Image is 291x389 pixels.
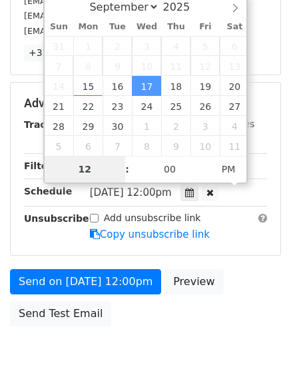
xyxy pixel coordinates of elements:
[161,136,190,156] span: October 9, 2025
[24,45,80,61] a: +32 more
[73,36,103,56] span: September 1, 2025
[24,96,267,111] h5: Advanced
[190,56,220,76] span: September 12, 2025
[220,136,249,156] span: October 11, 2025
[132,56,161,76] span: September 10, 2025
[73,116,103,136] span: September 29, 2025
[129,156,210,183] input: Minute
[45,96,74,116] span: September 21, 2025
[10,269,161,294] a: Send on [DATE] 12:00pm
[161,116,190,136] span: October 2, 2025
[73,96,103,116] span: September 22, 2025
[220,23,249,31] span: Sat
[132,36,161,56] span: September 3, 2025
[103,136,132,156] span: October 7, 2025
[103,23,132,31] span: Tue
[161,36,190,56] span: September 4, 2025
[45,76,74,96] span: September 14, 2025
[220,116,249,136] span: October 4, 2025
[132,96,161,116] span: September 24, 2025
[161,56,190,76] span: September 11, 2025
[164,269,223,294] a: Preview
[159,1,207,13] input: Year
[125,156,129,183] span: :
[73,136,103,156] span: October 6, 2025
[73,23,103,31] span: Mon
[220,36,249,56] span: September 6, 2025
[103,56,132,76] span: September 9, 2025
[73,56,103,76] span: September 8, 2025
[190,76,220,96] span: September 19, 2025
[103,116,132,136] span: September 30, 2025
[90,228,210,240] a: Copy unsubscribe link
[24,26,172,36] small: [EMAIL_ADDRESS][DOMAIN_NAME]
[190,23,220,31] span: Fri
[90,187,172,198] span: [DATE] 12:00pm
[132,116,161,136] span: October 1, 2025
[73,76,103,96] span: September 15, 2025
[24,11,172,21] small: [EMAIL_ADDRESS][DOMAIN_NAME]
[104,211,201,225] label: Add unsubscribe link
[24,186,72,196] strong: Schedule
[161,76,190,96] span: September 18, 2025
[224,325,291,389] iframe: Chat Widget
[45,116,74,136] span: September 28, 2025
[132,76,161,96] span: September 17, 2025
[45,23,74,31] span: Sun
[190,36,220,56] span: September 5, 2025
[210,156,247,183] span: Click to toggle
[24,213,89,224] strong: Unsubscribe
[45,36,74,56] span: August 31, 2025
[10,301,111,326] a: Send Test Email
[220,96,249,116] span: September 27, 2025
[190,116,220,136] span: October 3, 2025
[45,136,74,156] span: October 5, 2025
[103,36,132,56] span: September 2, 2025
[220,76,249,96] span: September 20, 2025
[103,76,132,96] span: September 16, 2025
[45,56,74,76] span: September 7, 2025
[132,136,161,156] span: October 8, 2025
[103,96,132,116] span: September 23, 2025
[45,156,126,183] input: Hour
[190,136,220,156] span: October 10, 2025
[220,56,249,76] span: September 13, 2025
[190,96,220,116] span: September 26, 2025
[161,23,190,31] span: Thu
[161,96,190,116] span: September 25, 2025
[24,161,58,171] strong: Filters
[132,23,161,31] span: Wed
[24,119,69,130] strong: Tracking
